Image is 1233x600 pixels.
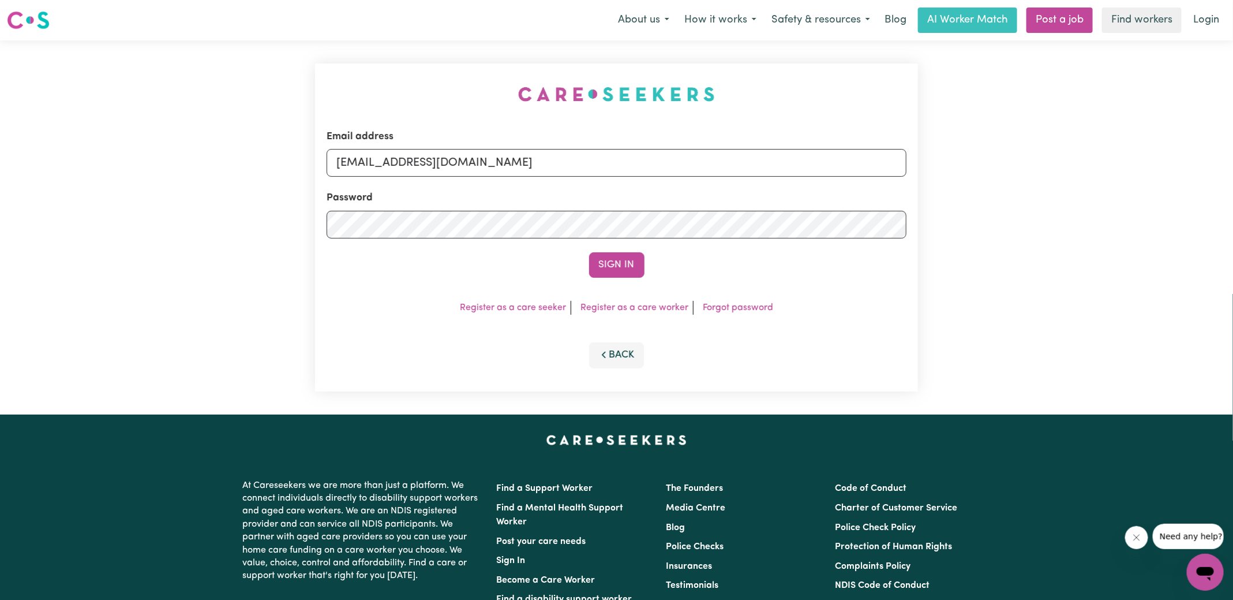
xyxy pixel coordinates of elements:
a: Complaints Policy [835,562,910,571]
a: Police Checks [666,542,724,551]
button: Back [589,342,644,368]
a: Insurances [666,562,712,571]
a: Find a Support Worker [497,484,593,493]
a: Police Check Policy [835,523,916,532]
button: Safety & resources [764,8,878,32]
iframe: Close message [1125,526,1148,549]
a: Media Centre [666,504,725,513]
a: Protection of Human Rights [835,542,952,551]
iframe: Button to launch messaging window [1187,554,1224,591]
a: Blog [878,8,913,33]
button: How it works [677,8,764,32]
a: Sign In [497,556,526,565]
img: Careseekers logo [7,10,50,31]
a: Login [1186,8,1226,33]
a: Careseekers logo [7,7,50,33]
a: Find workers [1102,8,1182,33]
a: The Founders [666,484,723,493]
input: Email address [327,149,906,177]
a: Become a Care Worker [497,576,595,585]
a: Forgot password [703,303,773,312]
a: Careseekers home page [546,435,687,445]
a: Charter of Customer Service [835,504,957,513]
a: Testimonials [666,581,718,590]
iframe: Message from company [1153,524,1224,549]
a: Find a Mental Health Support Worker [497,504,624,527]
label: Password [327,191,373,206]
a: Register as a care seeker [460,303,566,312]
a: AI Worker Match [918,8,1017,33]
a: Post your care needs [497,537,586,546]
label: Email address [327,129,393,144]
a: Blog [666,523,685,532]
a: NDIS Code of Conduct [835,581,930,590]
a: Register as a care worker [580,303,688,312]
a: Code of Conduct [835,484,906,493]
p: At Careseekers we are more than just a platform. We connect individuals directly to disability su... [243,475,483,587]
a: Post a job [1026,8,1093,33]
button: About us [610,8,677,32]
button: Sign In [589,252,644,278]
